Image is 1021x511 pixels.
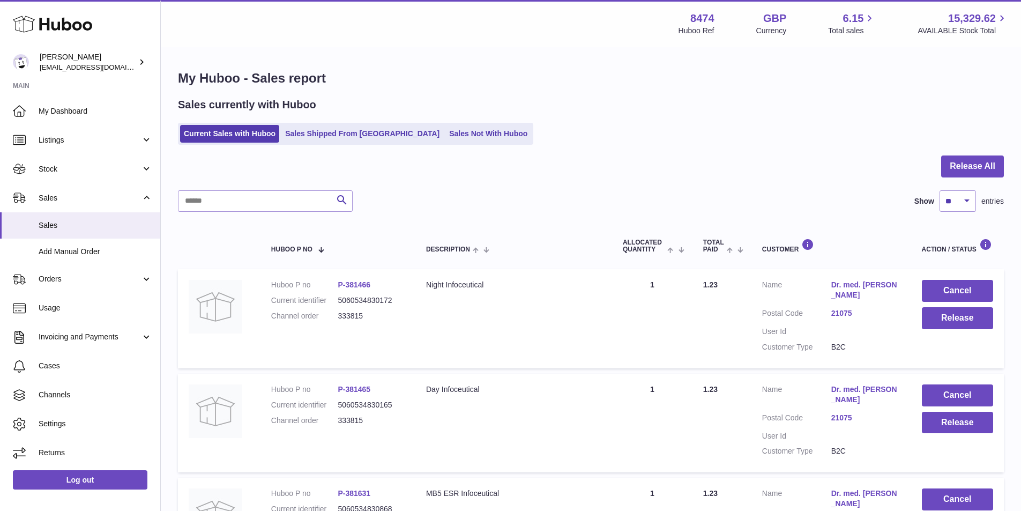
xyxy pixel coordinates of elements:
[189,384,242,438] img: no-photo.jpg
[338,311,405,321] dd: 333815
[271,488,338,499] dt: Huboo P no
[948,11,996,26] span: 15,329.62
[426,280,601,290] div: Night Infoceutical
[39,193,141,203] span: Sales
[763,11,786,26] strong: GBP
[281,125,443,143] a: Sales Shipped From [GEOGRAPHIC_DATA]
[271,246,312,253] span: Huboo P no
[40,52,136,72] div: [PERSON_NAME]
[828,11,876,36] a: 6.15 Total sales
[831,446,900,456] dd: B2C
[39,106,152,116] span: My Dashboard
[762,431,831,441] dt: User Id
[338,295,405,306] dd: 5060534830172
[271,295,338,306] dt: Current identifier
[39,247,152,257] span: Add Manual Order
[39,303,152,313] span: Usage
[922,384,993,406] button: Cancel
[679,26,714,36] div: Huboo Ref
[981,196,1004,206] span: entries
[39,419,152,429] span: Settings
[189,280,242,334] img: no-photo.jpg
[39,361,152,371] span: Cases
[756,26,787,36] div: Currency
[922,239,993,253] div: Action / Status
[922,488,993,510] button: Cancel
[831,488,900,509] a: Dr. med. [PERSON_NAME]
[831,384,900,405] a: Dr. med. [PERSON_NAME]
[338,489,370,498] a: P-381631
[941,155,1004,177] button: Release All
[271,400,338,410] dt: Current identifier
[831,413,900,423] a: 21075
[922,280,993,302] button: Cancel
[703,280,718,289] span: 1.23
[612,374,692,472] td: 1
[39,332,141,342] span: Invoicing and Payments
[180,125,279,143] a: Current Sales with Huboo
[762,308,831,321] dt: Postal Code
[703,239,724,253] span: Total paid
[831,342,900,352] dd: B2C
[13,470,147,490] a: Log out
[762,384,831,408] dt: Name
[762,280,831,303] dt: Name
[762,413,831,426] dt: Postal Code
[338,416,405,426] dd: 333815
[914,196,934,206] label: Show
[39,220,152,231] span: Sales
[445,125,531,143] a: Sales Not With Huboo
[178,70,1004,87] h1: My Huboo - Sales report
[703,385,718,394] span: 1.23
[828,26,876,36] span: Total sales
[271,384,338,395] dt: Huboo P no
[762,342,831,352] dt: Customer Type
[271,280,338,290] dt: Huboo P no
[922,412,993,434] button: Release
[762,446,831,456] dt: Customer Type
[271,416,338,426] dt: Channel order
[426,384,601,395] div: Day Infoceutical
[703,489,718,498] span: 1.23
[690,11,714,26] strong: 8474
[426,246,470,253] span: Description
[762,327,831,337] dt: User Id
[338,280,370,289] a: P-381466
[271,311,338,321] dt: Channel order
[40,63,158,71] span: [EMAIL_ADDRESS][DOMAIN_NAME]
[623,239,665,253] span: ALLOCATED Quantity
[918,11,1008,36] a: 15,329.62 AVAILABLE Stock Total
[13,54,29,70] img: orders@neshealth.com
[39,274,141,284] span: Orders
[762,239,900,253] div: Customer
[843,11,864,26] span: 6.15
[39,390,152,400] span: Channels
[831,280,900,300] a: Dr. med. [PERSON_NAME]
[39,135,141,145] span: Listings
[922,307,993,329] button: Release
[338,385,370,394] a: P-381465
[39,448,152,458] span: Returns
[426,488,601,499] div: MB5 ESR Infoceutical
[338,400,405,410] dd: 5060534830165
[612,269,692,368] td: 1
[39,164,141,174] span: Stock
[918,26,1008,36] span: AVAILABLE Stock Total
[831,308,900,319] a: 21075
[178,98,316,112] h2: Sales currently with Huboo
